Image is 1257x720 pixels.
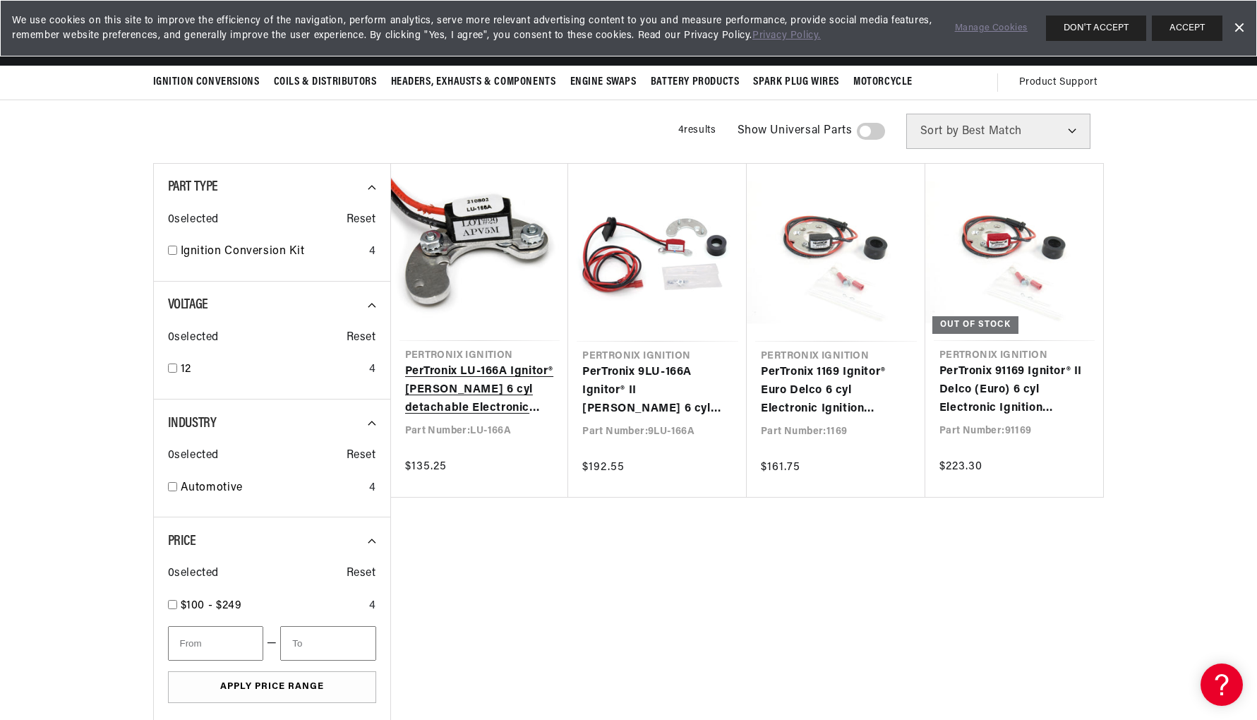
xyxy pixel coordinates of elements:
[267,635,277,653] span: —
[570,75,637,90] span: Engine Swaps
[369,597,376,616] div: 4
[1019,75,1097,90] span: Product Support
[168,447,219,465] span: 0 selected
[391,75,556,90] span: Headers, Exhausts & Components
[168,534,196,548] span: Price
[369,243,376,261] div: 4
[738,122,853,140] span: Show Universal Parts
[168,565,219,583] span: 0 selected
[168,211,219,229] span: 0 selected
[168,298,208,312] span: Voltage
[153,75,260,90] span: Ignition Conversions
[582,364,733,418] a: PerTronix 9LU-166A Ignitor® II [PERSON_NAME] 6 cyl Electronic Ignition Conversion Kit
[168,180,218,194] span: Part Type
[181,479,363,498] a: Automotive
[955,21,1028,36] a: Manage Cookies
[347,329,376,347] span: Reset
[168,329,219,347] span: 0 selected
[12,13,935,43] span: We use cookies on this site to improve the efficiency of the navigation, perform analytics, serve...
[1046,16,1146,41] button: DON'T ACCEPT
[405,363,555,417] a: PerTronix LU-166A Ignitor® [PERSON_NAME] 6 cyl detachable Electronic Ignition Conversion Kit
[678,125,716,136] span: 4 results
[753,75,839,90] span: Spark Plug Wires
[1019,66,1105,100] summary: Product Support
[347,211,376,229] span: Reset
[1228,18,1249,39] a: Dismiss Banner
[347,447,376,465] span: Reset
[267,66,384,99] summary: Coils & Distributors
[1152,16,1222,41] button: ACCEPT
[181,243,363,261] a: Ignition Conversion Kit
[920,126,959,137] span: Sort by
[846,66,920,99] summary: Motorcycle
[644,66,747,99] summary: Battery Products
[563,66,644,99] summary: Engine Swaps
[168,671,376,703] button: Apply Price Range
[761,364,911,418] a: PerTronix 1169 Ignitor® Euro Delco 6 cyl Electronic Ignition Conversion Kit
[181,361,363,379] a: 12
[347,565,376,583] span: Reset
[746,66,846,99] summary: Spark Plug Wires
[168,416,217,431] span: Industry
[369,479,376,498] div: 4
[906,114,1090,149] select: Sort by
[280,626,375,661] input: To
[384,66,563,99] summary: Headers, Exhausts & Components
[168,626,263,661] input: From
[369,361,376,379] div: 4
[752,30,821,41] a: Privacy Policy.
[274,75,377,90] span: Coils & Distributors
[181,600,242,611] span: $100 - $249
[651,75,740,90] span: Battery Products
[939,363,1089,417] a: PerTronix 91169 Ignitor® II Delco (Euro) 6 cyl Electronic Ignition Conversion Kit
[153,66,267,99] summary: Ignition Conversions
[853,75,913,90] span: Motorcycle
